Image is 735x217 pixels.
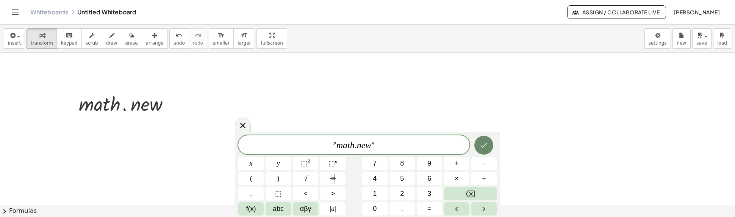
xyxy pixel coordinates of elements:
button: Absolute value [320,202,346,215]
button: Greater than [320,187,346,200]
span: | [330,205,332,212]
span: 3 [427,189,431,199]
button: draw [102,28,122,49]
button: 1 [362,187,388,200]
button: Backspace [444,187,497,200]
span: transform [31,40,53,46]
span: scrub [86,40,98,46]
button: arrange [142,28,168,49]
span: x [250,158,253,169]
button: Less than [293,187,318,200]
span: abc [273,204,284,214]
button: format_sizesmaller [209,28,234,49]
span: ⬚ [275,189,281,199]
span: = [427,204,432,214]
var: n [357,140,361,150]
button: Placeholder [266,187,291,200]
button: 0 [362,202,388,215]
button: Toggle navigation [9,6,21,18]
button: Greek alphabet [293,202,318,215]
span: 4 [373,174,377,184]
span: αβγ [300,204,311,214]
span: – [482,158,486,169]
button: transform [27,28,57,49]
button: redoredo [189,28,207,49]
button: Plus [444,157,469,170]
span: 0 [373,204,377,214]
button: scrub [81,28,102,49]
button: keyboardkeypad [57,28,82,49]
button: [PERSON_NAME] [668,5,726,19]
span: 9 [427,158,431,169]
button: , [238,187,264,200]
button: 7 [362,157,388,170]
button: 8 [389,157,415,170]
span: larger [238,40,251,46]
span: " [333,141,336,150]
span: a [330,204,336,214]
sup: n [335,158,338,164]
button: Superscript [320,157,346,170]
button: ) [266,172,291,185]
button: 4 [362,172,388,185]
span: draw [106,40,117,46]
var: m [336,140,343,150]
button: insert [4,28,25,49]
span: , [250,189,252,199]
span: 6 [427,174,431,184]
span: f(x) [246,204,256,214]
span: ( [250,174,252,184]
var: e [361,140,366,150]
button: Functions [238,202,264,215]
var: a [343,140,347,150]
button: 3 [417,187,442,200]
var: t [347,140,350,150]
span: × [455,174,459,184]
span: 1 [373,189,377,199]
a: Whiteboards [30,8,68,16]
button: Minus [471,157,497,170]
button: 5 [389,172,415,185]
button: ( [238,172,264,185]
span: √ [304,174,308,184]
span: 7 [373,158,377,169]
button: y [266,157,291,170]
button: settings [644,28,671,49]
button: 2 [389,187,415,200]
span: 5 [400,174,404,184]
span: settings [649,40,667,46]
button: format_sizelarger [233,28,255,49]
span: < [303,189,308,199]
span: 8 [400,158,404,169]
button: load [713,28,731,49]
span: redo [193,40,203,46]
button: Fraction [320,172,346,185]
button: 9 [417,157,442,170]
span: save [696,40,707,46]
span: ) [277,174,280,184]
button: Alphabet [266,202,291,215]
span: [PERSON_NAME] [674,9,720,15]
button: fullscreen [256,28,287,49]
span: insert [8,40,21,46]
i: format_size [241,31,248,40]
button: new [672,28,691,49]
span: undo [174,40,185,46]
i: undo [175,31,183,40]
span: ⬚ [328,160,335,167]
button: Right arrow [471,202,497,215]
button: 6 [417,172,442,185]
i: keyboard [66,31,73,40]
button: x [238,157,264,170]
span: > [331,189,335,199]
span: fullscreen [261,40,283,46]
button: undoundo [169,28,189,49]
span: keypad [61,40,78,46]
span: smaller [213,40,230,46]
span: new [677,40,686,46]
span: arrange [146,40,164,46]
span: y [277,158,280,169]
button: Divide [471,172,497,185]
button: Equals [417,202,442,215]
var: w [365,140,371,150]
